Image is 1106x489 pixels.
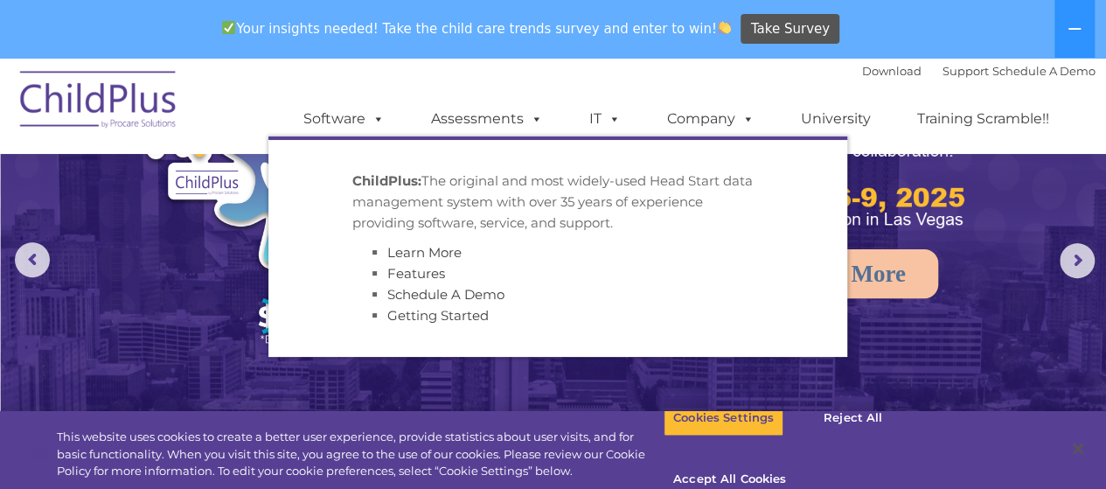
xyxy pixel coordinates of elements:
a: Take Survey [741,14,839,45]
a: Learn More [387,244,462,261]
img: ✅ [222,21,235,34]
img: 👏 [718,21,731,34]
span: Phone number [243,187,317,200]
a: Assessments [414,101,560,136]
img: ChildPlus by Procare Solutions [11,59,186,146]
a: Schedule A Demo [387,286,504,303]
button: Close [1059,430,1097,468]
a: Features [387,265,445,282]
strong: ChildPlus: [352,172,421,189]
p: The original and most widely-used Head Start data management system with over 35 years of experie... [352,171,763,234]
button: Cookies Settings [664,400,783,437]
a: IT [572,101,638,136]
a: Getting Started [387,307,489,324]
a: Company [650,101,772,136]
span: Take Survey [751,14,830,45]
font: | [862,64,1096,78]
span: Last name [243,115,296,129]
a: Support [943,64,989,78]
a: Schedule A Demo [992,64,1096,78]
a: Software [286,101,402,136]
button: Reject All [798,400,908,437]
div: This website uses cookies to create a better user experience, provide statistics about user visit... [57,429,664,480]
a: University [783,101,888,136]
span: Your insights needed! Take the child care trends survey and enter to win! [215,11,739,45]
a: Training Scramble!! [900,101,1067,136]
a: Download [862,64,922,78]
